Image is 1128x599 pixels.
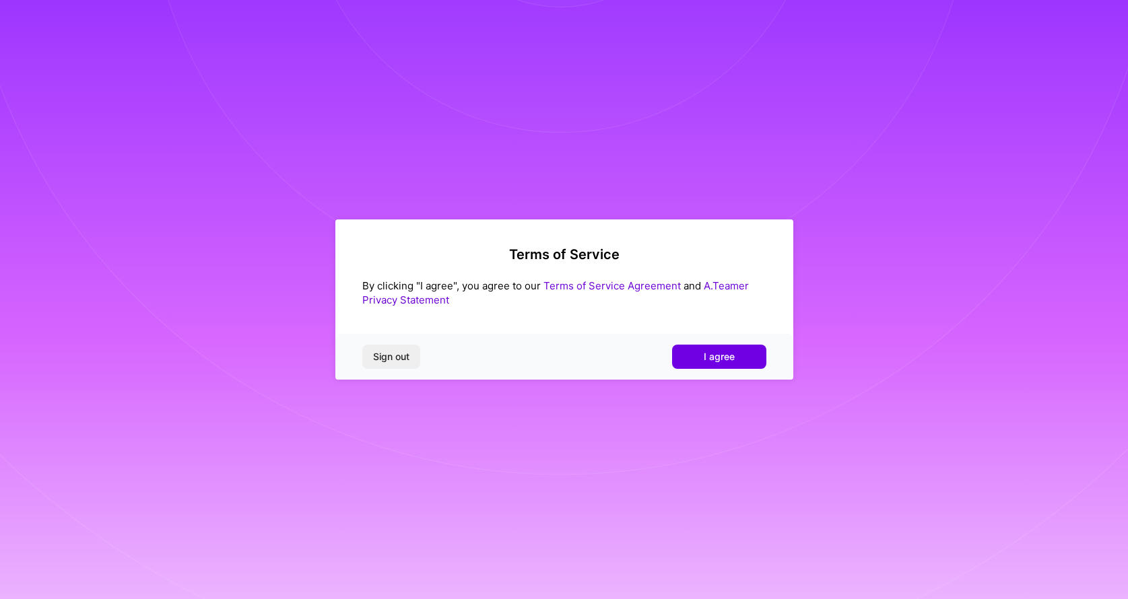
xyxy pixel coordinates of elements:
[373,350,409,363] span: Sign out
[362,246,766,262] h2: Terms of Service
[672,345,766,369] button: I agree
[704,350,735,363] span: I agree
[362,279,766,307] div: By clicking "I agree", you agree to our and
[362,345,420,369] button: Sign out
[543,279,681,292] a: Terms of Service Agreement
